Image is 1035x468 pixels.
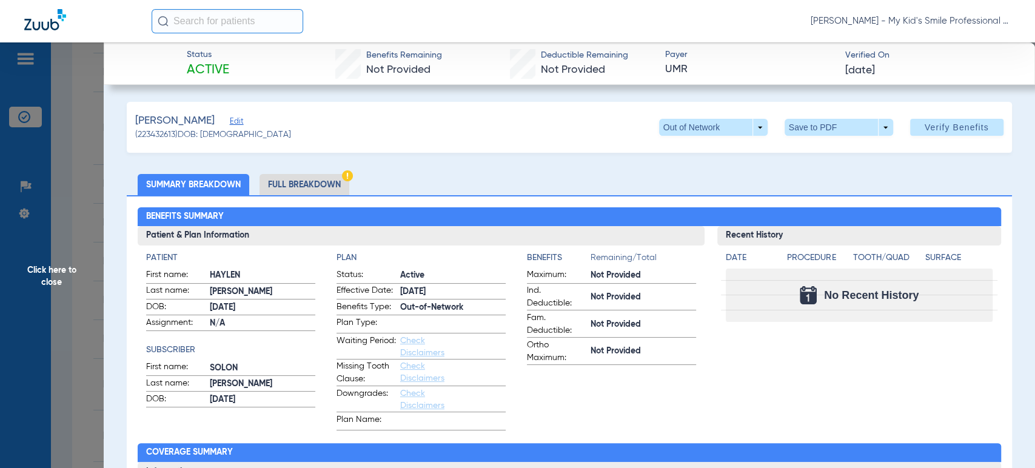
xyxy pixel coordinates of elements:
[541,64,605,75] span: Not Provided
[400,301,506,314] span: Out-of-Network
[342,170,353,181] img: Hazard
[146,301,206,315] span: DOB:
[763,19,1035,468] iframe: Chat Widget
[366,64,430,75] span: Not Provided
[24,9,66,30] img: Zuub Logo
[337,335,396,359] span: Waiting Period:
[591,269,696,282] span: Not Provided
[366,49,442,62] span: Benefits Remaining
[400,269,506,282] span: Active
[135,113,215,129] span: [PERSON_NAME]
[146,393,206,407] span: DOB:
[337,316,396,333] span: Plan Type:
[337,360,396,386] span: Missing Tooth Clause:
[210,362,315,375] span: SOLON
[726,252,777,269] app-breakdown-title: Date
[400,286,506,298] span: [DATE]
[400,389,444,410] a: Check Disclaimers
[146,361,206,375] span: First name:
[591,291,696,304] span: Not Provided
[210,393,315,406] span: [DATE]
[138,207,1001,227] h2: Benefits Summary
[138,226,705,246] h3: Patient & Plan Information
[210,301,315,314] span: [DATE]
[210,317,315,330] span: N/A
[337,413,396,430] span: Plan Name:
[146,284,206,299] span: Last name:
[146,269,206,283] span: First name:
[138,174,249,195] li: Summary Breakdown
[260,174,349,195] li: Full Breakdown
[400,336,444,357] a: Check Disclaimers
[210,378,315,390] span: [PERSON_NAME]
[337,387,396,412] span: Downgrades:
[717,226,1001,246] h3: Recent History
[665,62,834,77] span: UMR
[665,48,834,61] span: Payer
[527,284,586,310] span: Ind. Deductible:
[230,117,241,129] span: Edit
[187,48,229,61] span: Status
[591,345,696,358] span: Not Provided
[210,286,315,298] span: [PERSON_NAME]
[527,339,586,364] span: Ortho Maximum:
[527,269,586,283] span: Maximum:
[337,252,506,264] h4: Plan
[337,269,396,283] span: Status:
[726,252,777,264] h4: Date
[152,9,303,33] input: Search for patients
[337,284,396,299] span: Effective Date:
[591,252,696,269] span: Remaining/Total
[591,318,696,331] span: Not Provided
[146,316,206,331] span: Assignment:
[158,16,169,27] img: Search Icon
[811,15,1011,27] span: [PERSON_NAME] - My Kid's Smile Professional Circle
[146,252,315,264] h4: Patient
[138,443,1001,463] h2: Coverage Summary
[135,129,291,141] span: (223432613) DOB: [DEMOGRAPHIC_DATA]
[659,119,768,136] button: Out of Network
[146,344,315,356] h4: Subscriber
[541,49,628,62] span: Deductible Remaining
[146,377,206,392] span: Last name:
[337,301,396,315] span: Benefits Type:
[187,62,229,79] span: Active
[527,252,591,269] app-breakdown-title: Benefits
[210,269,315,282] span: HAYLEN
[527,252,591,264] h4: Benefits
[527,312,586,337] span: Fam. Deductible:
[400,362,444,383] a: Check Disclaimers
